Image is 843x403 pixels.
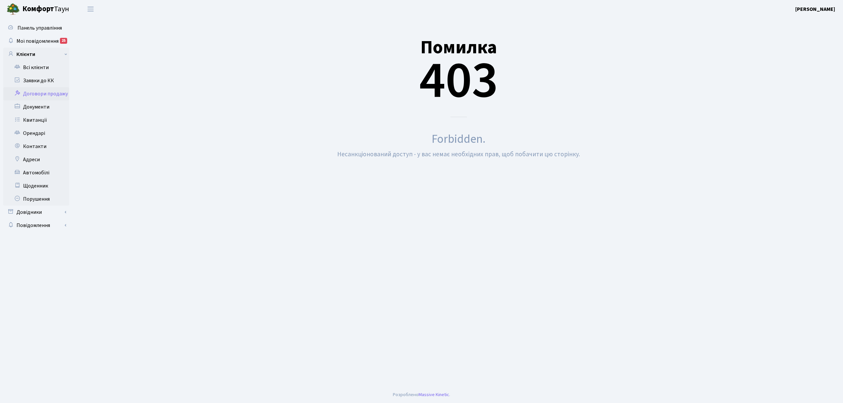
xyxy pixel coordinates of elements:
[3,153,69,166] a: Адреси
[3,48,69,61] a: Клієнти
[82,4,99,14] button: Переключити навігацію
[3,61,69,74] a: Всі клієнти
[16,38,59,45] span: Мої повідомлення
[7,3,20,16] img: logo.png
[795,5,835,13] a: [PERSON_NAME]
[3,35,69,48] a: Мої повідомлення25
[337,150,580,159] small: Несанкціонований доступ - у вас немає необхідних прав, щоб побачити цю сторінку.
[60,38,67,44] div: 25
[3,21,69,35] a: Панель управління
[84,21,833,117] div: 403
[22,4,69,15] span: Таун
[3,192,69,206] a: Порушення
[17,24,62,32] span: Панель управління
[795,6,835,13] b: [PERSON_NAME]
[3,219,69,232] a: Повідомлення
[3,100,69,113] a: Документи
[22,4,54,14] b: Комфорт
[3,166,69,179] a: Автомобілі
[3,74,69,87] a: Заявки до КК
[3,113,69,127] a: Квитанції
[3,140,69,153] a: Контакти
[421,35,497,61] small: Помилка
[3,127,69,140] a: Орендарі
[3,206,69,219] a: Довідники
[84,130,833,148] div: Forbidden.
[393,391,450,398] div: Розроблено .
[419,391,449,398] a: Massive Kinetic
[3,87,69,100] a: Договори продажу
[3,179,69,192] a: Щоденник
